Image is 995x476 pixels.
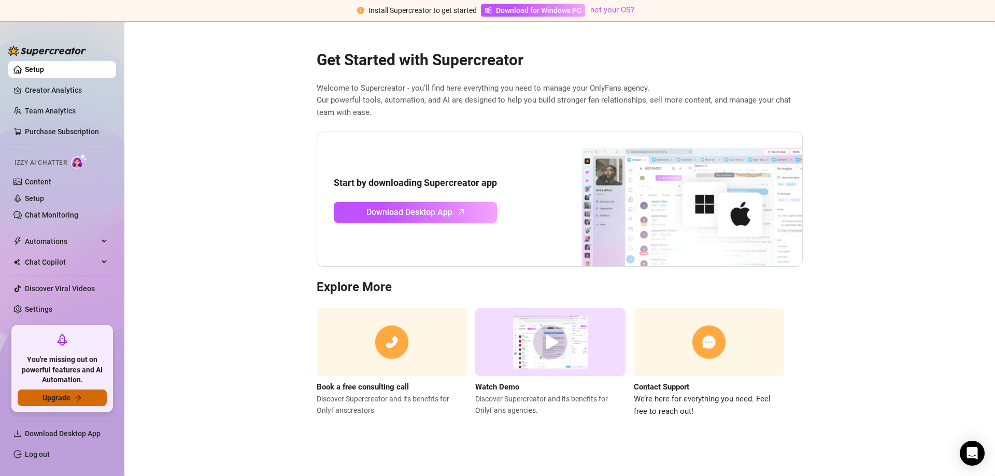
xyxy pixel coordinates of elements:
a: Discover Viral Videos [25,284,95,293]
img: Chat Copilot [13,258,20,266]
span: You're missing out on powerful features and AI Automation. [18,355,107,385]
a: Creator Analytics [25,82,108,98]
a: Team Analytics [25,107,76,115]
strong: Watch Demo [475,382,519,392]
a: Purchase Subscription [25,123,108,140]
img: supercreator demo [475,308,626,376]
span: windows [485,7,492,14]
span: Install Supercreator to get started [368,6,477,15]
a: Setup [25,194,44,203]
button: Upgradearrow-right [18,390,107,406]
span: rocket [56,334,68,346]
a: Content [25,178,51,186]
a: Download for Windows PC [481,4,585,17]
strong: Start by downloading Supercreator app [334,177,497,188]
span: Welcome to Supercreator - you’ll find here everything you need to manage your OnlyFans agency. Ou... [317,82,803,119]
span: Discover Supercreator and its benefits for OnlyFans creators [317,393,467,416]
span: Izzy AI Chatter [15,158,67,168]
img: AI Chatter [71,154,87,169]
strong: Book a free consulting call [317,382,409,392]
span: arrow-up [456,206,467,218]
span: arrow-right [75,394,82,401]
span: Discover Supercreator and its benefits for OnlyFans agencies. [475,393,626,416]
h2: Get Started with Supercreator [317,50,803,70]
img: download app [543,132,802,267]
a: Download Desktop Apparrow-up [334,202,497,223]
span: Automations [25,233,98,250]
span: We’re here for everything you need. Feel free to reach out! [634,393,784,417]
img: logo-BBDzfeDw.svg [8,46,86,56]
span: exclamation-circle [357,7,364,14]
span: Download Desktop App [25,429,101,438]
a: Setup [25,65,44,74]
span: Upgrade [42,394,70,402]
a: Chat Monitoring [25,211,78,219]
h3: Explore More [317,279,803,296]
a: Watch DemoDiscover Supercreator and its benefits for OnlyFans agencies. [475,308,626,417]
span: download [13,429,22,438]
img: consulting call [317,308,467,376]
span: thunderbolt [13,237,22,246]
strong: Contact Support [634,382,689,392]
div: Open Intercom Messenger [960,441,985,466]
a: Book a free consulting callDiscover Supercreator and its benefits for OnlyFanscreators [317,308,467,417]
a: Log out [25,450,50,458]
a: Settings [25,305,52,313]
span: Download for Windows PC [496,5,581,16]
span: Chat Copilot [25,254,98,270]
span: Download Desktop App [366,206,452,219]
a: not your OS? [590,5,634,15]
img: contact support [634,308,784,376]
